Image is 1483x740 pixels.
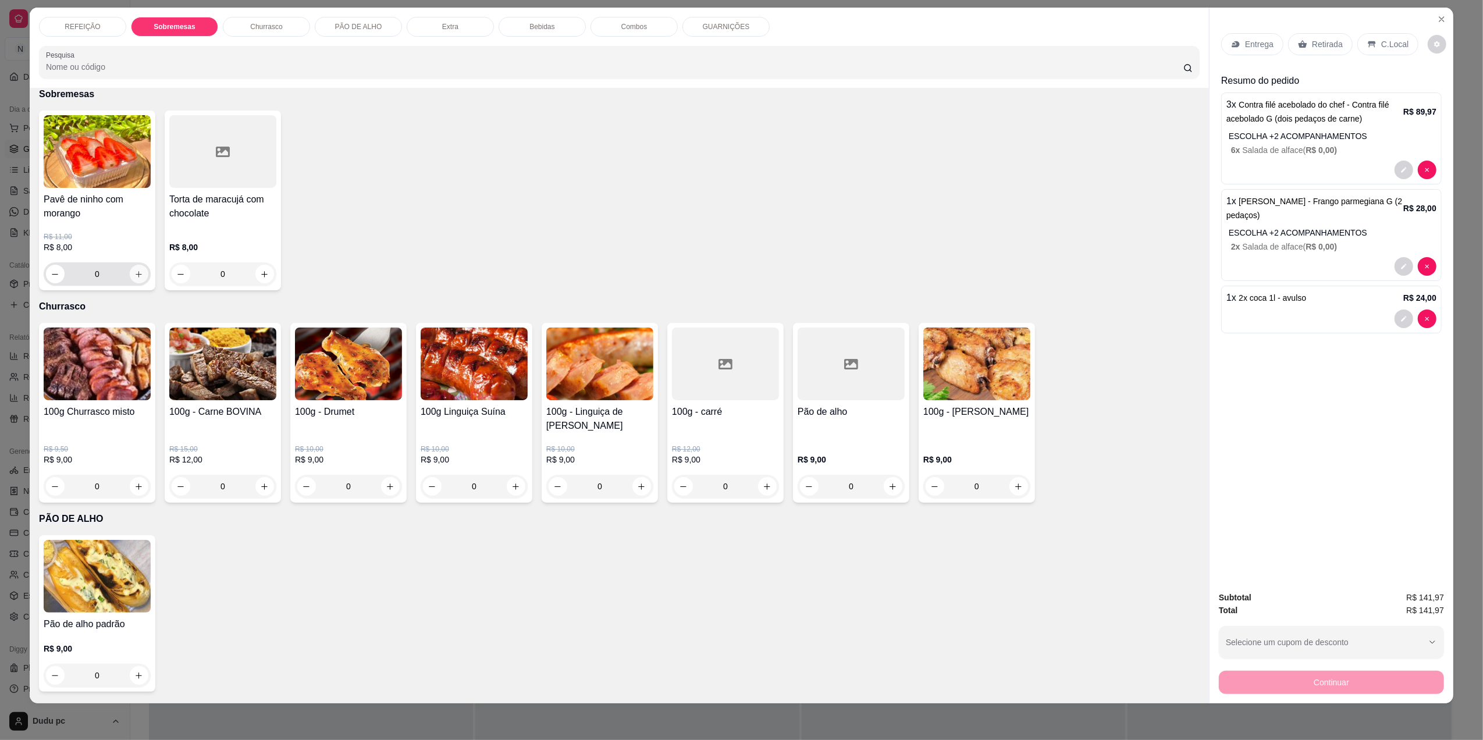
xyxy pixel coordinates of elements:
img: product-image [295,328,402,400]
p: Salada de alface ( [1231,144,1436,156]
p: R$ 8,00 [44,241,151,253]
button: decrease-product-quantity [297,477,316,496]
h4: 100g Linguiça Suína [421,405,528,419]
button: increase-product-quantity [758,477,777,496]
h4: Pavê de ninho com morango [44,193,151,220]
button: Selecione um cupom de desconto [1219,626,1444,659]
h4: 100g - [PERSON_NAME] [923,405,1030,419]
p: R$ 10,00 [546,444,653,454]
p: R$ 8,00 [169,241,276,253]
img: product-image [546,328,653,400]
p: Sobremesas [39,87,1200,101]
button: Close [1432,10,1451,29]
button: decrease-product-quantity [1418,161,1436,179]
button: increase-product-quantity [130,265,148,283]
button: decrease-product-quantity [549,477,567,496]
strong: Subtotal [1219,593,1251,602]
p: R$ 12,00 [169,454,276,465]
button: increase-product-quantity [255,265,274,283]
p: GUARNIÇÕES [703,22,750,31]
h4: 100g Churrasco misto [44,405,151,419]
p: ESCOLHA +2 ACOMPANHAMENTOS [1229,130,1436,142]
img: product-image [421,328,528,400]
button: decrease-product-quantity [1395,161,1413,179]
p: R$ 10,00 [421,444,528,454]
span: [PERSON_NAME] - Frango parmegiana G (2 pedaços) [1226,197,1402,220]
button: increase-product-quantity [130,666,148,685]
p: Bebidas [529,22,554,31]
button: decrease-product-quantity [1395,309,1413,328]
button: increase-product-quantity [255,477,274,496]
span: 2 x [1231,242,1242,251]
p: R$ 15,00 [169,444,276,454]
p: PÃO DE ALHO [39,512,1200,526]
p: R$ 89,97 [1403,106,1436,118]
p: R$ 11,00 [44,232,151,241]
button: increase-product-quantity [1009,477,1028,496]
h4: 100g - carré [672,405,779,419]
p: R$ 9,00 [546,454,653,465]
p: R$ 9,00 [923,454,1030,465]
p: R$ 9,00 [421,454,528,465]
p: REFEIÇÃO [65,22,100,31]
p: 1 x [1226,194,1403,222]
p: R$ 9,00 [44,454,151,465]
p: R$ 24,00 [1403,292,1436,304]
button: increase-product-quantity [130,477,148,496]
button: decrease-product-quantity [46,477,65,496]
button: increase-product-quantity [884,477,902,496]
button: decrease-product-quantity [800,477,819,496]
button: decrease-product-quantity [1395,257,1413,276]
button: decrease-product-quantity [172,265,190,283]
span: R$ 0,00 ) [1306,242,1337,251]
p: R$ 9,50 [44,444,151,454]
button: decrease-product-quantity [172,477,190,496]
span: R$ 141,97 [1406,591,1444,604]
p: PÃO DE ALHO [335,22,382,31]
p: Extra [442,22,458,31]
button: decrease-product-quantity [46,265,65,283]
span: R$ 0,00 ) [1306,145,1337,155]
p: Churrasco [250,22,282,31]
button: decrease-product-quantity [674,477,693,496]
h4: 100g - Linguiça de [PERSON_NAME] [546,405,653,433]
p: R$ 9,00 [672,454,779,465]
p: Churrasco [39,300,1200,314]
p: R$ 9,00 [295,454,402,465]
img: product-image [44,540,151,613]
p: R$ 28,00 [1403,202,1436,214]
h4: Torta de maracujá com chocolate [169,193,276,220]
p: R$ 9,00 [798,454,905,465]
button: decrease-product-quantity [423,477,442,496]
p: R$ 9,00 [44,643,151,654]
span: 6 x [1231,145,1242,155]
button: increase-product-quantity [381,477,400,496]
h4: Pão de alho [798,405,905,419]
span: Contra filé acebolado do chef - Contra filé acebolado G (dois pedaços de carne) [1226,100,1389,123]
img: product-image [923,328,1030,400]
p: R$ 12,00 [672,444,779,454]
button: increase-product-quantity [507,477,525,496]
p: ESCOLHA +2 ACOMPANHAMENTOS [1229,227,1436,239]
p: Combos [621,22,648,31]
p: 3 x [1226,98,1403,126]
button: increase-product-quantity [632,477,651,496]
p: Entrega [1245,38,1274,50]
button: decrease-product-quantity [46,666,65,685]
span: 2x coca 1l - avulso [1239,293,1306,303]
img: product-image [44,328,151,400]
h4: 100g - Carne BOVINA [169,405,276,419]
h4: Pão de alho padrão [44,617,151,631]
p: Resumo do pedido [1221,74,1442,88]
p: Sobremesas [154,22,195,31]
p: Extra [39,701,1200,715]
button: decrease-product-quantity [1428,35,1446,54]
img: product-image [169,328,276,400]
p: Retirada [1312,38,1343,50]
button: decrease-product-quantity [1418,309,1436,328]
p: Salada de alface ( [1231,241,1436,252]
input: Pesquisa [46,61,1183,73]
h4: 100g - Drumet [295,405,402,419]
p: 1 x [1226,291,1306,305]
button: decrease-product-quantity [1418,257,1436,276]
